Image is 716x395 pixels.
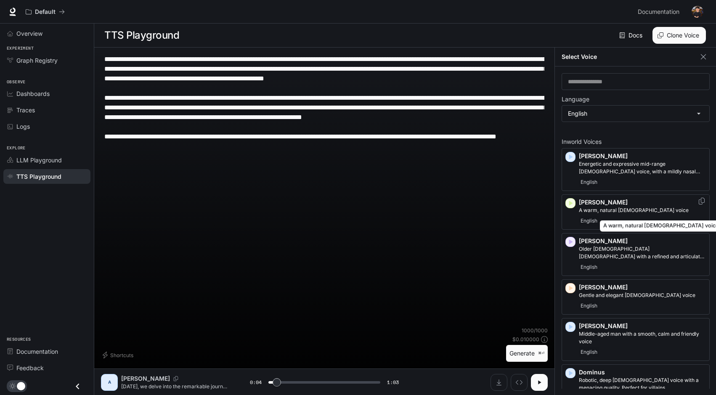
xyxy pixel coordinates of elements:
[579,152,706,160] p: [PERSON_NAME]
[579,283,706,292] p: [PERSON_NAME]
[579,368,706,376] p: Dominus
[3,169,90,184] a: TTS Playground
[170,376,182,381] button: Copy Voice ID
[579,245,706,260] p: Older British male with a refined and articulate voice
[579,330,706,345] p: Middle-aged man with a smooth, calm and friendly voice
[3,86,90,101] a: Dashboards
[121,374,170,383] p: [PERSON_NAME]
[3,153,90,167] a: LLM Playground
[579,262,599,272] span: English
[562,106,709,122] div: English
[538,351,544,356] p: ⌘⏎
[579,216,599,226] span: English
[562,96,589,102] p: Language
[579,322,706,330] p: [PERSON_NAME]
[16,363,44,372] span: Feedback
[121,383,230,390] p: [DATE], we delve into the remarkable journey of Genichiro [PERSON_NAME], a man whose life mirrore...
[506,345,548,362] button: Generate⌘⏎
[35,8,56,16] p: Default
[3,53,90,68] a: Graph Registry
[491,374,507,391] button: Download audio
[579,237,706,245] p: [PERSON_NAME]
[579,177,599,187] span: English
[579,292,706,299] p: Gentle and elegant female voice
[16,172,61,181] span: TTS Playground
[562,139,710,145] p: Inworld Voices
[579,160,706,175] p: Energetic and expressive mid-range male voice, with a mildly nasal quality
[250,378,262,387] span: 0:04
[579,301,599,311] span: English
[16,106,35,114] span: Traces
[579,376,706,392] p: Robotic, deep male voice with a menacing quality. Perfect for villains
[3,361,90,375] a: Feedback
[512,336,539,343] p: $ 0.010000
[22,3,69,20] button: All workspaces
[618,27,646,44] a: Docs
[16,89,50,98] span: Dashboards
[692,6,703,18] img: User avatar
[638,7,679,17] span: Documentation
[16,347,58,356] span: Documentation
[689,3,706,20] button: User avatar
[101,348,137,362] button: Shortcuts
[3,103,90,117] a: Traces
[387,378,399,387] span: 1:03
[3,119,90,134] a: Logs
[634,3,686,20] a: Documentation
[16,156,62,164] span: LLM Playground
[17,381,25,390] span: Dark mode toggle
[579,207,706,214] p: A warm, natural female voice
[16,56,58,65] span: Graph Registry
[3,26,90,41] a: Overview
[68,378,87,395] button: Close drawer
[652,27,706,44] button: Clone Voice
[697,198,706,204] button: Copy Voice ID
[511,374,528,391] button: Inspect
[579,347,599,357] span: English
[3,344,90,359] a: Documentation
[522,327,548,334] p: 1000 / 1000
[104,27,179,44] h1: TTS Playground
[16,122,30,131] span: Logs
[579,198,706,207] p: [PERSON_NAME]
[16,29,42,38] span: Overview
[103,376,116,389] div: A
